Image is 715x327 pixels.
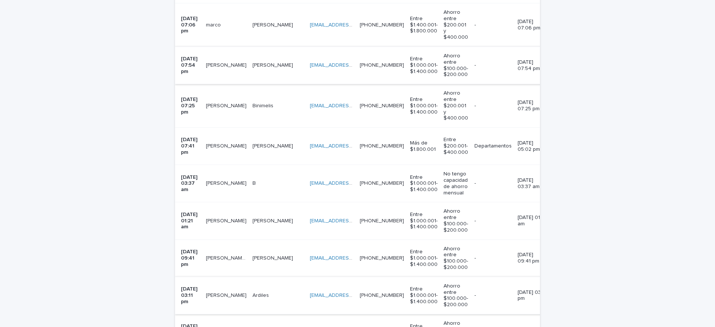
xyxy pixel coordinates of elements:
p: [DATE] 07:54 pm [518,59,547,72]
p: [DATE] 03:37 am [181,174,200,193]
p: - [474,62,512,69]
p: [PERSON_NAME] [206,291,248,299]
p: Marcos Augusto Elgueta [206,254,248,261]
a: [PHONE_NUMBER] [360,103,404,108]
p: [DATE] 01:21 am [518,215,547,227]
p: Binimelis [252,101,275,109]
a: [EMAIL_ADDRESS][DOMAIN_NAME] [310,181,394,186]
a: [EMAIL_ADDRESS][PERSON_NAME][DOMAIN_NAME] [310,255,435,261]
p: - [474,180,512,187]
p: [PERSON_NAME] [252,142,295,149]
p: Entre $1.000.001- $1.400.000 [410,249,438,267]
a: [EMAIL_ADDRESS][DOMAIN_NAME] [310,103,394,108]
p: [DATE] 09:41 pm [181,249,200,267]
a: [EMAIL_ADDRESS][DOMAIN_NAME] [310,22,394,28]
p: [PERSON_NAME] [206,216,248,224]
p: [DATE] 01:21 am [181,212,200,230]
p: [DATE] 03:11 pm [181,286,200,305]
p: - [474,22,512,28]
a: [PHONE_NUMBER] [360,218,404,223]
a: [EMAIL_ADDRESS][DOMAIN_NAME] [310,293,394,298]
a: [PHONE_NUMBER] [360,255,404,261]
p: [DATE] 07:25 pm [181,96,200,115]
p: Ahorro entre $100.000- $200.000 [444,208,468,233]
p: Entre $1.400.001- $1.800.000 [410,16,438,34]
p: Entre $1.000.001- $1.400.000 [410,96,438,115]
p: [PERSON_NAME] [206,101,248,109]
a: [PHONE_NUMBER] [360,63,404,68]
a: [PHONE_NUMBER] [360,143,404,149]
p: marco [206,20,222,28]
p: B [252,179,257,187]
p: [DATE] 07:06 pm [181,16,200,34]
a: [PHONE_NUMBER] [360,22,404,28]
p: [PERSON_NAME] [206,142,248,149]
p: [DATE] 07:41 pm [181,137,200,155]
a: [EMAIL_ADDRESS][DOMAIN_NAME] [310,63,394,68]
p: [DATE] 03:37 am [518,177,547,190]
p: [DATE] 05:02 pm [518,140,547,153]
p: [PERSON_NAME] [206,179,248,187]
p: Más de $1.800.001 [410,140,438,153]
p: Ahorro entre $100.000- $200.000 [444,283,468,308]
p: [DATE] 09:41 pm [518,252,547,264]
p: Ahorro entre $200.001 y $400.000 [444,90,468,121]
p: - [474,292,512,299]
p: [PERSON_NAME] [206,61,248,69]
p: Ahorro entre $100.000- $200.000 [444,53,468,78]
p: Ahorro entre $100.000- $200.000 [444,246,468,271]
p: Entre $200.001- $400.000 [444,137,468,155]
a: [PHONE_NUMBER] [360,181,404,186]
p: - [474,218,512,224]
a: [PHONE_NUMBER] [360,293,404,298]
p: [PERSON_NAME] [252,216,295,224]
p: No tengo capacidad de ahorro mensual [444,171,468,196]
p: - [474,103,512,109]
p: [PERSON_NAME] [252,20,295,28]
p: Ahorro entre $200.001 y $400.000 [444,9,468,41]
a: [EMAIL_ADDRESS][DOMAIN_NAME] [310,143,394,149]
p: [DATE] 07:54 pm [181,56,200,74]
p: - [474,255,512,261]
p: Departamentos [474,143,512,149]
p: [DATE] 07:06 pm [518,19,547,31]
p: Ardiles [252,291,270,299]
p: Entre $1.000.001- $1.400.000 [410,286,438,305]
p: Entre $1.000.001- $1.400.000 [410,56,438,74]
p: Entre $1.000.001- $1.400.000 [410,174,438,193]
p: [DATE] 03:11 pm [518,289,547,302]
a: [EMAIL_ADDRESS][DOMAIN_NAME] [310,218,394,223]
p: Entre $1.000.001- $1.400.000 [410,212,438,230]
p: [DATE] 07:25 pm [518,99,547,112]
p: [PERSON_NAME] [252,254,295,261]
p: [PERSON_NAME] [252,61,295,69]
